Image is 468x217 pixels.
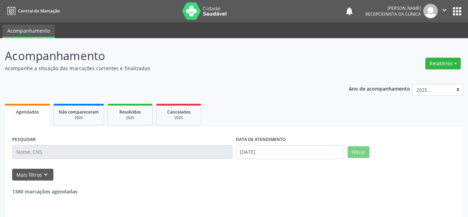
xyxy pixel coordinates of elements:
i:  [441,6,448,14]
a: Acompanhamento [2,25,55,38]
button: apps [451,5,463,17]
button: Filtrar [348,146,369,158]
div: 2025 [113,115,147,120]
span: Central de Marcação [18,8,60,14]
button:  [438,4,451,18]
span: Não compareceram [59,109,99,115]
p: Acompanhe a situação das marcações correntes e finalizadas [5,65,326,72]
button: Relatórios [425,58,461,69]
span: Recepcionista da clínica [365,11,421,17]
i: keyboard_arrow_down [42,171,50,178]
div: [PERSON_NAME] [365,5,421,11]
button: Mais filtroskeyboard_arrow_down [12,169,53,181]
p: Ano de acompanhamento [349,84,410,93]
a: Central de Marcação [5,5,60,17]
input: Nome, CNS [12,145,232,159]
p: Acompanhamento [5,47,326,65]
input: Selecione um intervalo [236,145,344,159]
label: DATA DE ATENDIMENTO [236,134,286,145]
label: PESQUISAR [12,134,36,145]
span: Cancelados [167,109,190,115]
button: notifications [344,6,354,16]
div: 2025 [59,115,99,120]
div: 2025 [161,115,196,120]
strong: 1380 marcações agendadas [12,188,77,195]
img: img [423,4,438,18]
span: Agendados [16,109,39,115]
span: Resolvidos [119,109,141,115]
